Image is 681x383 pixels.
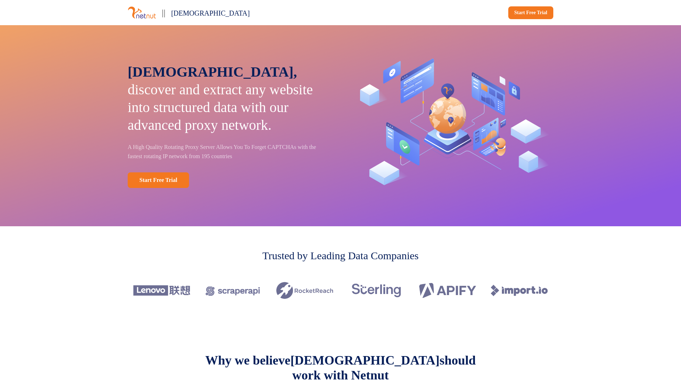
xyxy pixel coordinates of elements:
[162,6,165,20] p: ||
[262,248,419,263] p: Trusted by Leading Data Companies
[508,6,553,19] a: Start Free Trial
[199,353,482,383] p: Why we believe should work with Netnut
[128,64,297,80] span: [DEMOGRAPHIC_DATA],
[128,172,189,188] a: Start Free Trial
[128,63,331,134] p: discover and extract any website into structured data with our advanced proxy network.
[290,353,440,367] span: [DEMOGRAPHIC_DATA]
[171,9,250,17] span: [DEMOGRAPHIC_DATA]
[128,143,331,161] p: A High Quality Rotating Proxy Server Allows You To Forget CAPTCHAs with the fastest rotating IP n...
